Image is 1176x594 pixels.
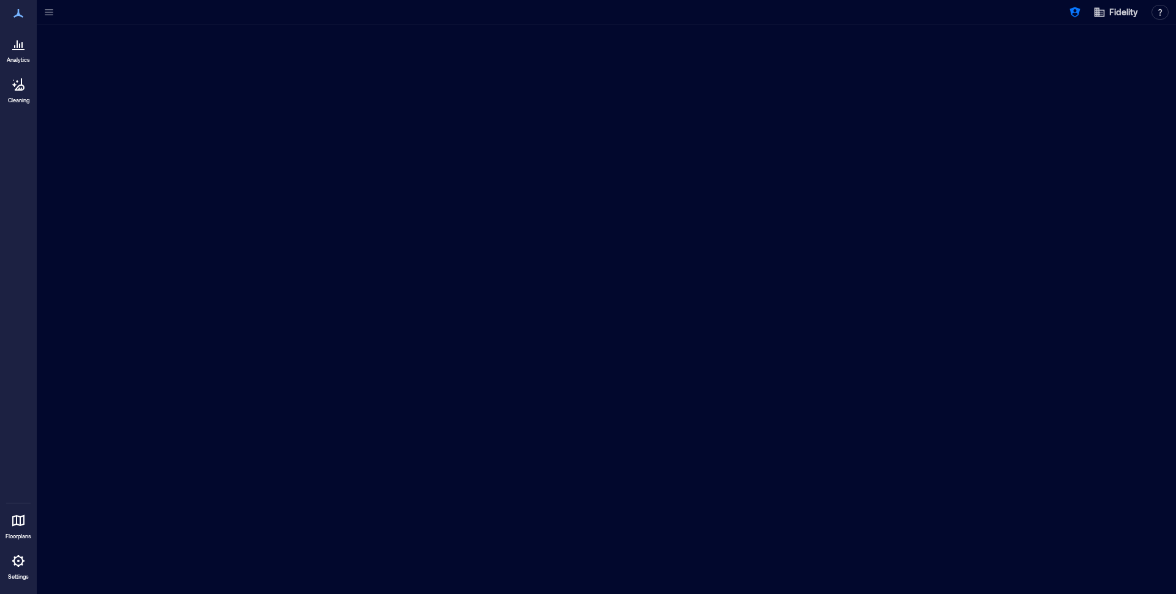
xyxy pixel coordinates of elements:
[1090,2,1142,22] button: Fidelity
[6,533,31,540] p: Floorplans
[4,546,33,584] a: Settings
[8,573,29,581] p: Settings
[2,506,35,544] a: Floorplans
[7,56,30,64] p: Analytics
[1109,6,1138,18] span: Fidelity
[3,70,34,108] a: Cleaning
[8,97,29,104] p: Cleaning
[3,29,34,67] a: Analytics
